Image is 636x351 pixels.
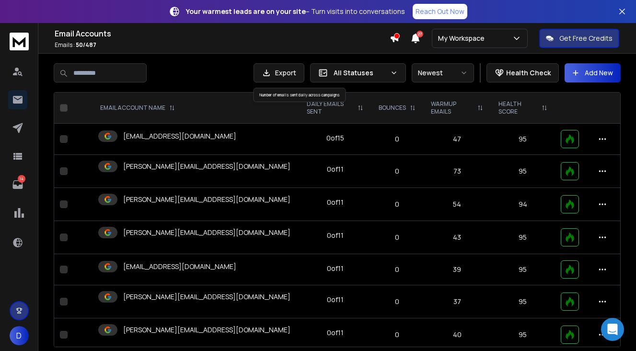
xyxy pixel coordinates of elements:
[123,325,290,335] p: [PERSON_NAME][EMAIL_ADDRESS][DOMAIN_NAME]
[491,254,555,285] td: 95
[423,221,491,254] td: 43
[55,41,390,49] p: Emails :
[327,164,344,174] div: 0 of 11
[423,155,491,188] td: 73
[10,33,29,50] img: logo
[327,198,344,207] div: 0 of 11
[491,188,555,221] td: 94
[486,63,559,82] button: Health Check
[100,104,175,112] div: EMAIL ACCOUNT NAME
[327,264,344,273] div: 0 of 11
[377,233,417,242] p: 0
[377,166,417,176] p: 0
[423,188,491,221] td: 54
[10,326,29,345] button: D
[413,4,467,19] a: Reach Out Now
[123,228,290,237] p: [PERSON_NAME][EMAIL_ADDRESS][DOMAIN_NAME]
[55,28,390,39] h1: Email Accounts
[254,63,304,82] button: Export
[377,265,417,274] p: 0
[506,68,551,78] p: Health Check
[491,124,555,155] td: 95
[123,131,236,141] p: [EMAIL_ADDRESS][DOMAIN_NAME]
[491,221,555,254] td: 95
[260,92,340,97] span: Number of emails sent daily across campaigns
[431,100,474,116] p: WARMUP EMAILS
[379,104,406,112] p: BOUNCES
[123,292,290,302] p: [PERSON_NAME][EMAIL_ADDRESS][DOMAIN_NAME]
[123,195,290,204] p: [PERSON_NAME][EMAIL_ADDRESS][DOMAIN_NAME]
[491,155,555,188] td: 95
[498,100,538,116] p: HEALTH SCORE
[186,7,405,16] p: – Turn visits into conversations
[327,328,344,338] div: 0 of 11
[76,41,96,49] span: 50 / 487
[377,134,417,144] p: 0
[423,124,491,155] td: 47
[186,7,306,16] strong: Your warmest leads are on your site
[491,285,555,318] td: 95
[123,262,236,271] p: [EMAIL_ADDRESS][DOMAIN_NAME]
[18,175,25,183] p: 14
[539,29,619,48] button: Get Free Credits
[8,175,27,194] a: 14
[307,100,354,116] p: DAILY EMAILS SENT
[565,63,621,82] button: Add New
[416,7,464,16] p: Reach Out Now
[423,285,491,318] td: 37
[326,133,344,143] div: 0 of 15
[423,254,491,285] td: 39
[334,68,386,78] p: All Statuses
[123,162,290,171] p: [PERSON_NAME][EMAIL_ADDRESS][DOMAIN_NAME]
[412,63,474,82] button: Newest
[601,318,624,341] div: Open Intercom Messenger
[377,297,417,306] p: 0
[438,34,488,43] p: My Workspace
[327,295,344,304] div: 0 of 11
[416,31,423,37] span: 27
[377,330,417,339] p: 0
[377,199,417,209] p: 0
[559,34,613,43] p: Get Free Credits
[327,231,344,240] div: 0 of 11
